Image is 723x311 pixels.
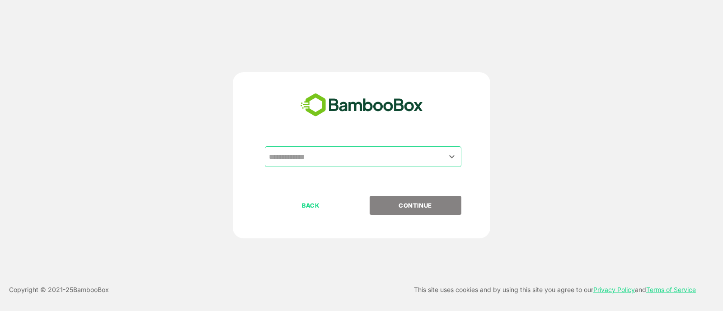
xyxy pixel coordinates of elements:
p: CONTINUE [370,200,460,210]
button: BACK [265,196,357,215]
button: CONTINUE [370,196,461,215]
button: Open [446,150,458,162]
img: bamboobox [296,90,428,120]
p: This site uses cookies and by using this site you agree to our and [414,284,696,295]
a: Privacy Policy [593,286,635,293]
a: Terms of Service [646,286,696,293]
p: Copyright © 2021- 25 BambooBox [9,284,109,295]
p: BACK [266,200,356,210]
